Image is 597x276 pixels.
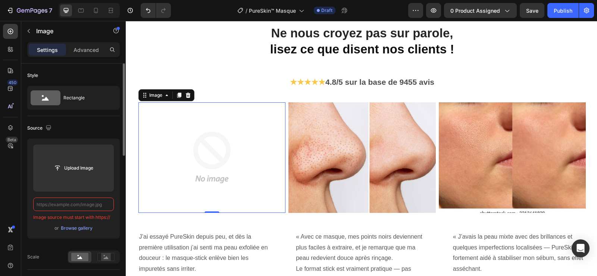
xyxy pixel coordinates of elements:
span: Save [526,7,538,14]
input: https://example.com/image.jpg [33,198,114,211]
span: 0 product assigned [450,7,500,15]
p: Image [36,27,100,35]
p: Advanced [74,46,99,54]
div: Open Intercom Messenger [572,239,590,257]
span: PureSkin™ Masque [249,7,296,15]
button: 7 [3,3,56,18]
div: Image [22,71,38,78]
span: / [246,7,247,15]
button: 0 product assigned [444,3,517,18]
button: Save [520,3,544,18]
span: Draft [321,7,332,14]
span: Image source must start with https:// [33,214,110,221]
p: Settings [37,46,58,54]
p: 7 [49,6,52,15]
div: Style [27,72,38,79]
div: Beta [6,137,18,143]
iframe: Design area [126,21,597,276]
strong: ★★★★★ [164,57,200,65]
div: Publish [554,7,572,15]
div: Source [27,123,53,133]
div: Rectangle [63,89,109,106]
img: no-image-2048-5e88c1b20e087fb7bbe9a3771824e743c244f437e4f8ba93bbf7b11b53f7824c_large.gif [13,81,160,192]
img: gempages_574280435123618862-bbda51e7-fddd-4029-8dbf-09d4a2ac1a64.jpg [163,81,310,192]
div: Undo/Redo [141,3,171,18]
div: Browse gallery [61,225,93,232]
strong: lisez ce que disent nos clients ! [144,21,328,35]
div: Scale [27,254,39,260]
button: Browse gallery [60,224,93,232]
span: 4.8/5 sur la base de 9455 avis [200,57,309,65]
button: Publish [547,3,579,18]
div: 450 [7,80,18,86]
span: or [54,224,59,233]
button: Upload Image [47,161,100,175]
img: gempages_574280435123618862-9455f496-cb4f-4ae3-9f69-45324b346c32.webp [313,81,460,192]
